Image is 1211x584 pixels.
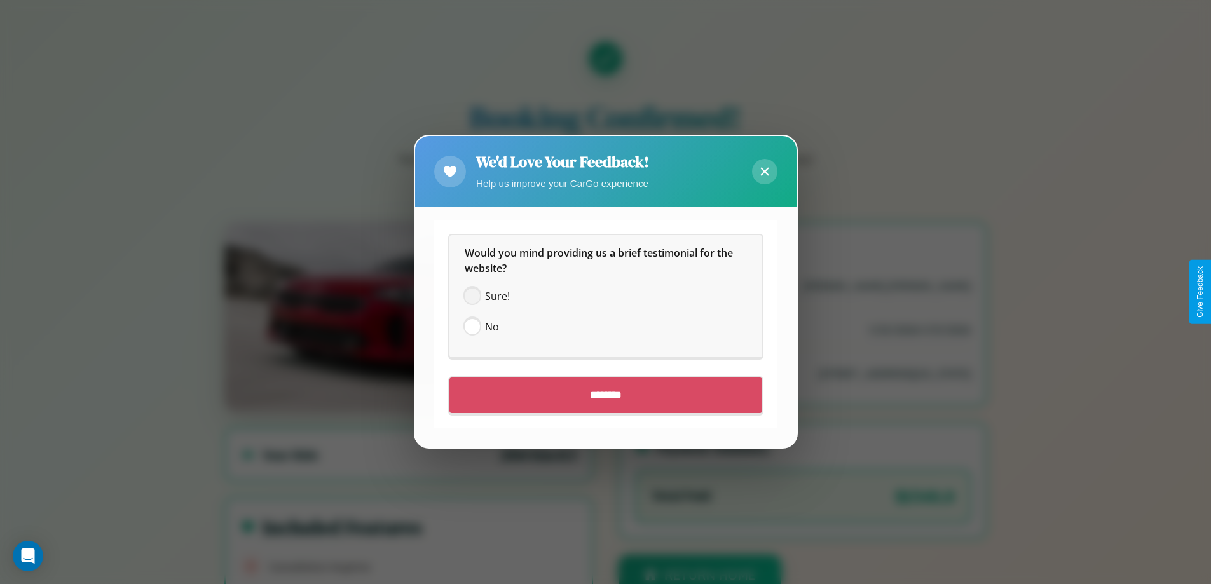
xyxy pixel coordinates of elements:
[485,320,499,335] span: No
[485,289,510,304] span: Sure!
[1196,266,1205,318] div: Give Feedback
[465,247,735,276] span: Would you mind providing us a brief testimonial for the website?
[13,541,43,571] div: Open Intercom Messenger
[476,175,649,192] p: Help us improve your CarGo experience
[476,151,649,172] h2: We'd Love Your Feedback!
